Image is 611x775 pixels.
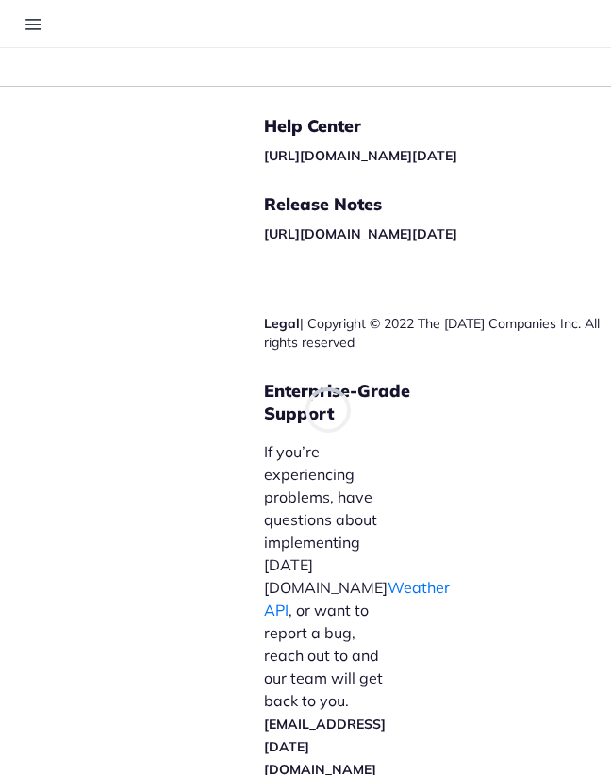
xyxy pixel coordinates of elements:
h5: Release Notes [264,193,611,216]
a: Legal [264,315,300,332]
button: Toggle navigation menu [19,9,47,38]
a: [URL][DOMAIN_NAME][DATE] [264,225,457,242]
h5: Enterprise-Grade Support [264,380,421,425]
div: | Copyright © 2022 The [DATE] Companies Inc. All rights reserved [264,314,611,352]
